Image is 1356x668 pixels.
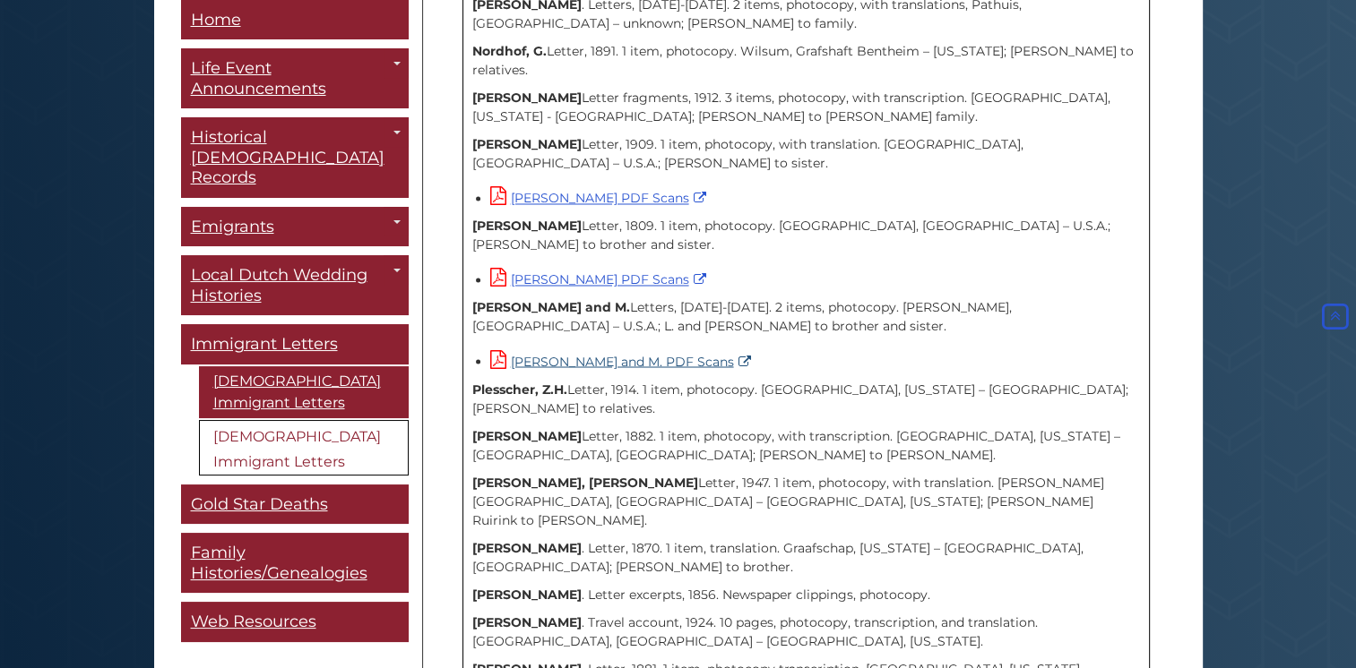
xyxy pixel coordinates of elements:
a: Historical [DEMOGRAPHIC_DATA] Records [181,118,409,199]
span: Home [191,10,241,30]
p: . Letter excerpts, 1856. Newspaper clippings, photocopy. [472,585,1140,604]
span: Emigrants [191,217,274,236]
strong: [PERSON_NAME] [472,586,582,602]
a: Gold Star Deaths [181,484,409,525]
p: . Travel account, 1924. 10 pages, photocopy, transcription, and translation. [GEOGRAPHIC_DATA], [... [472,612,1140,650]
a: Local Dutch Wedding Histories [181,256,409,316]
a: Immigrant Letters [181,325,409,365]
span: Local Dutch Wedding Histories [191,266,367,306]
p: Letters, [DATE]-[DATE]. 2 items, photocopy. [PERSON_NAME], [GEOGRAPHIC_DATA] – U.S.A.; L. and [PE... [472,298,1140,336]
strong: [PERSON_NAME] [472,427,582,443]
strong: Nordhof, G. [472,43,547,59]
p: Letter fragments, 1912. 3 items, photocopy, with transcription. [GEOGRAPHIC_DATA], [US_STATE] - [... [472,89,1140,126]
strong: [PERSON_NAME] [472,136,582,152]
p: Letter, 1914. 1 item, photocopy. [GEOGRAPHIC_DATA], [US_STATE] – [GEOGRAPHIC_DATA]; [PERSON_NAME]... [472,380,1140,417]
span: Immigrant Letters [191,335,338,355]
a: [PERSON_NAME] PDF Scans [490,271,711,287]
strong: [PERSON_NAME] [472,90,582,106]
p: Letter, 1809. 1 item, photocopy. [GEOGRAPHIC_DATA], [GEOGRAPHIC_DATA] – U.S.A.; [PERSON_NAME] to ... [472,217,1140,254]
strong: [PERSON_NAME] and M. [472,299,630,315]
span: Family Histories/Genealogies [191,544,367,584]
a: [DEMOGRAPHIC_DATA] Immigrant Letters [199,366,409,418]
span: Gold Star Deaths [191,494,328,514]
a: [DEMOGRAPHIC_DATA] Immigrant Letters [199,420,409,475]
p: Letter, 1882. 1 item, photocopy, with transcription. [GEOGRAPHIC_DATA], [US_STATE] – [GEOGRAPHIC_... [472,426,1140,464]
a: Back to Top [1318,308,1352,324]
a: Web Resources [181,603,409,643]
span: Web Resources [191,612,316,632]
a: [PERSON_NAME] and M. PDF Scans [490,353,756,369]
strong: [PERSON_NAME] [472,613,582,629]
a: Emigrants [181,207,409,247]
p: Letter, 1947. 1 item, photocopy, with translation. [PERSON_NAME][GEOGRAPHIC_DATA], [GEOGRAPHIC_DA... [472,473,1140,529]
strong: Plesscher, Z.H. [472,381,567,397]
strong: [PERSON_NAME], [PERSON_NAME] [472,474,698,490]
a: [PERSON_NAME] PDF Scans [490,190,711,206]
span: Historical [DEMOGRAPHIC_DATA] Records [191,128,384,188]
a: Life Event Announcements [181,49,409,109]
a: Family Histories/Genealogies [181,534,409,594]
strong: [PERSON_NAME] [472,539,582,555]
strong: [PERSON_NAME] [472,218,582,234]
span: Life Event Announcements [191,59,326,99]
p: Letter, 1909. 1 item, photocopy, with translation. [GEOGRAPHIC_DATA], [GEOGRAPHIC_DATA] – U.S.A.;... [472,135,1140,173]
p: . Letter, 1870. 1 item, translation. Graafschap, [US_STATE] – [GEOGRAPHIC_DATA], [GEOGRAPHIC_DATA... [472,538,1140,576]
p: Letter, 1891. 1 item, photocopy. Wilsum, Grafshaft Bentheim – [US_STATE]; [PERSON_NAME] to relati... [472,42,1140,80]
